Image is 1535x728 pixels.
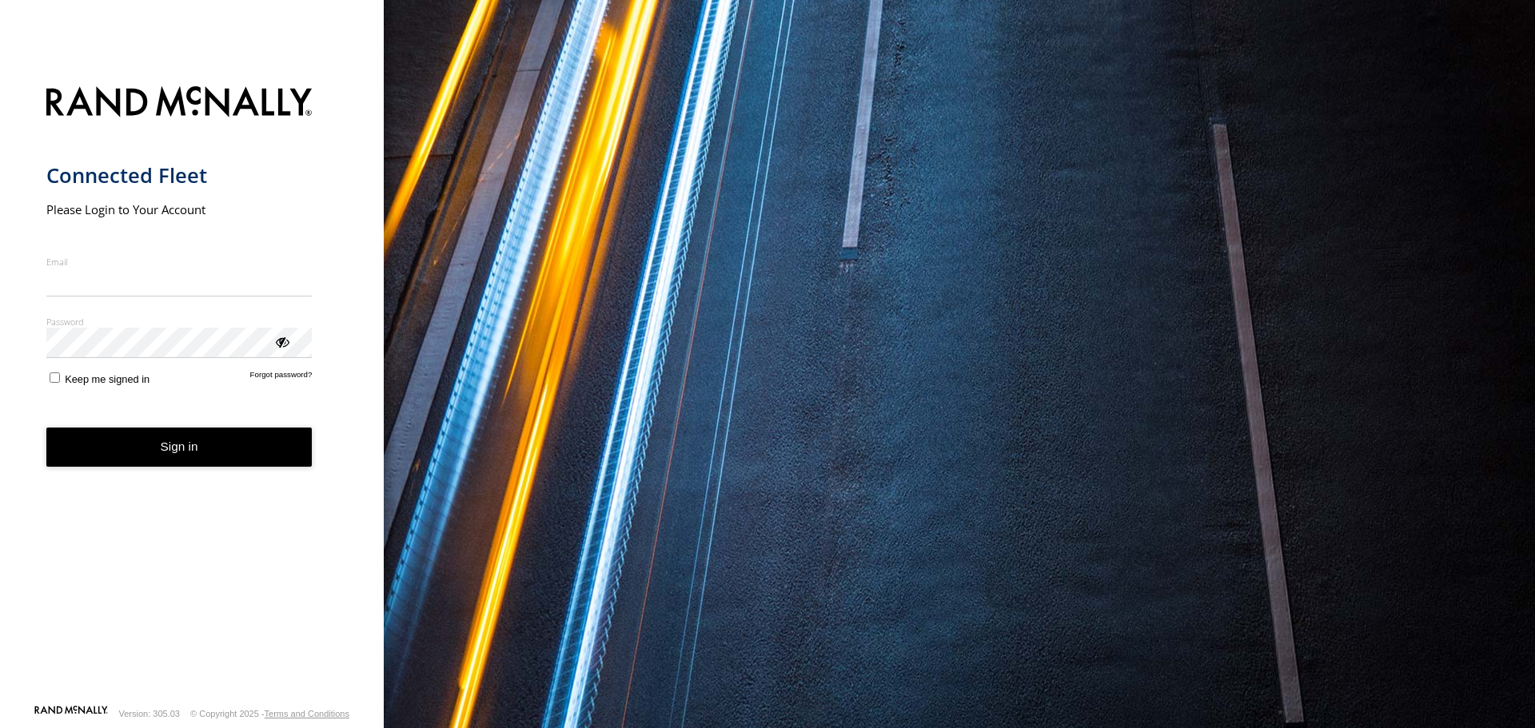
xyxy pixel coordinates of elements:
h1: Connected Fleet [46,162,313,189]
label: Email [46,256,313,268]
label: Password [46,316,313,328]
a: Terms and Conditions [265,709,349,718]
span: Keep me signed in [65,373,150,385]
div: © Copyright 2025 - [190,709,349,718]
form: main [46,77,338,704]
div: ViewPassword [273,333,289,349]
input: Keep me signed in [50,372,60,383]
button: Sign in [46,428,313,467]
h2: Please Login to Your Account [46,201,313,217]
img: Rand McNally [46,83,313,124]
a: Visit our Website [34,706,108,722]
div: Version: 305.03 [119,709,180,718]
a: Forgot password? [250,370,313,385]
